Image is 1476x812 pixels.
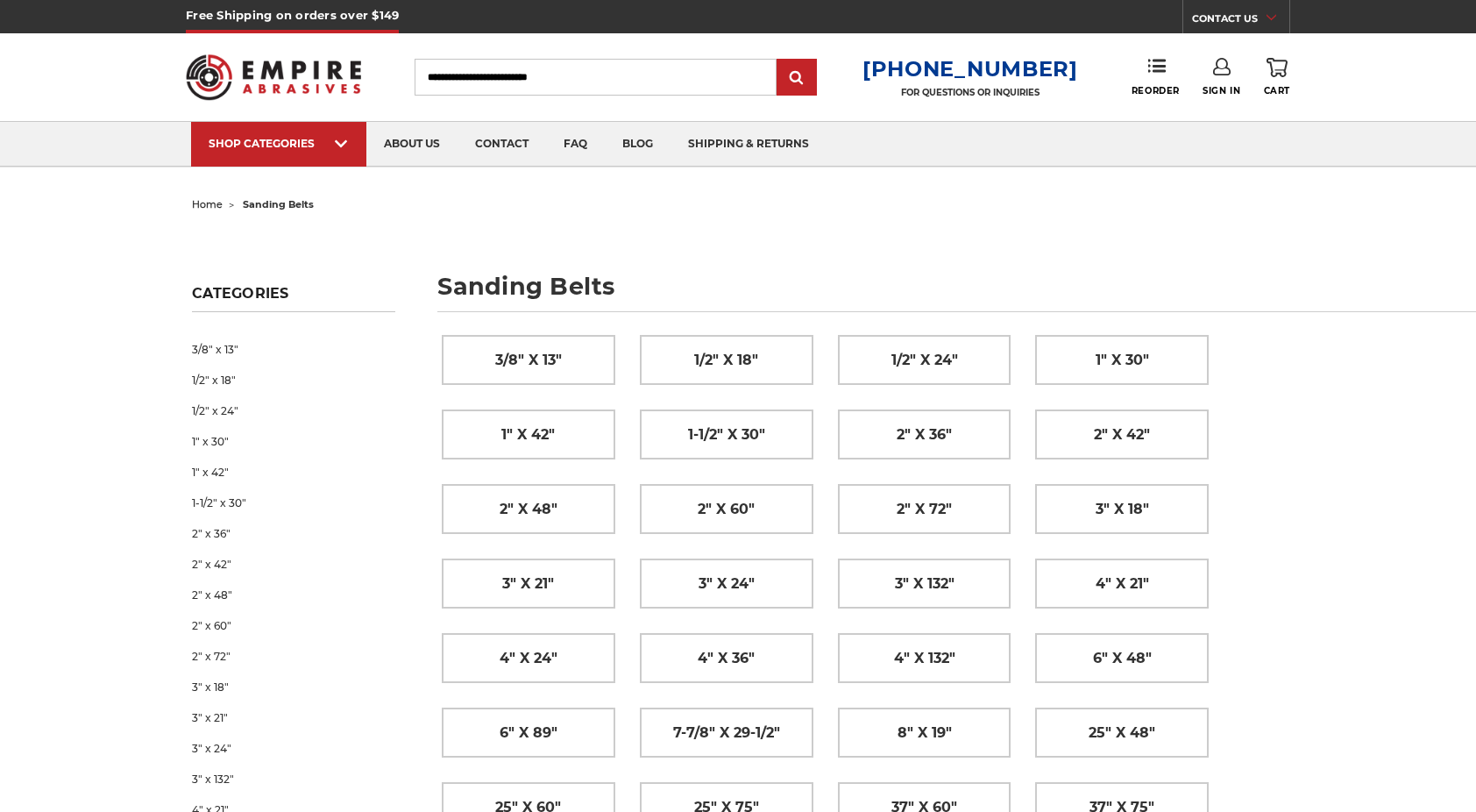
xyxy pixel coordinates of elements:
[1036,709,1208,757] a: 25" x 48"
[192,610,395,641] a: 2" x 60"
[500,718,557,748] span: 6" x 89"
[192,733,395,764] a: 3" x 24"
[192,580,395,610] a: 2" x 48"
[897,420,952,450] span: 2" x 36"
[495,345,562,375] span: 3/8" x 13"
[458,122,546,167] a: contact
[443,634,614,682] a: 4" x 24"
[1132,85,1180,96] span: Reorder
[898,718,952,748] span: 8" x 19"
[192,395,395,426] a: 1/2" x 24"
[366,122,458,167] a: about us
[192,549,395,580] a: 2" x 42"
[698,495,755,524] span: 2" x 60"
[698,644,755,673] span: 4" x 36"
[839,634,1011,682] a: 4" x 132"
[500,644,557,673] span: 4" x 24"
[443,336,614,384] a: 3/8" x 13"
[192,672,395,702] a: 3" x 18"
[895,569,954,599] span: 3" x 132"
[192,334,395,365] a: 3/8" x 13"
[192,488,395,518] a: 1-1/2" x 30"
[839,485,1011,533] a: 2" x 72"
[641,410,813,459] a: 1-1/2" x 30"
[1036,559,1208,608] a: 4" x 21"
[192,518,395,549] a: 2" x 36"
[641,709,813,757] a: 7-7/8" x 29-1/2"
[192,641,395,672] a: 2" x 72"
[500,495,557,524] span: 2" x 48"
[839,410,1011,459] a: 2" x 36"
[699,569,755,599] span: 3" x 24"
[443,559,614,608] a: 3" x 21"
[443,410,614,459] a: 1" x 42"
[209,137,349,150] div: SHOP CATEGORIES
[1264,58,1290,96] a: Cart
[1036,634,1208,682] a: 6" x 48"
[641,336,813,384] a: 1/2" x 18"
[443,485,614,533] a: 2" x 48"
[673,718,780,748] span: 7-7/8" x 29-1/2"
[192,285,395,312] h5: Categories
[839,336,1011,384] a: 1/2" x 24"
[839,709,1011,757] a: 8" x 19"
[1036,336,1208,384] a: 1" x 30"
[192,764,395,794] a: 3" x 132"
[1036,410,1208,459] a: 2" x 42"
[1096,345,1149,375] span: 1" x 30"
[779,61,814,96] input: Submit
[641,485,813,533] a: 2" x 60"
[862,87,1078,98] p: FOR QUESTIONS OR INQUIRIES
[192,426,395,457] a: 1" x 30"
[605,122,671,167] a: blog
[1089,718,1155,748] span: 25" x 48"
[501,420,555,450] span: 1" x 42"
[502,569,554,599] span: 3" x 21"
[839,559,1011,608] a: 3" x 132"
[897,495,952,524] span: 2" x 72"
[641,634,813,682] a: 4" x 36"
[688,420,765,450] span: 1-1/2" x 30"
[443,709,614,757] a: 6" x 89"
[186,43,361,111] img: Empire Abrasives
[891,345,958,375] span: 1/2" x 24"
[192,457,395,488] a: 1" x 42"
[1036,485,1208,533] a: 3" x 18"
[243,198,314,210] span: sanding belts
[641,559,813,608] a: 3" x 24"
[1093,644,1152,673] span: 6" x 48"
[192,198,223,210] a: home
[192,365,395,395] a: 1/2" x 18"
[1203,85,1240,96] span: Sign In
[546,122,605,167] a: faq
[1094,420,1150,450] span: 2" x 42"
[1096,569,1149,599] span: 4" x 21"
[1132,58,1180,96] a: Reorder
[894,644,955,673] span: 4" x 132"
[1096,495,1149,524] span: 3" x 18"
[694,345,758,375] span: 1/2" x 18"
[1192,9,1289,33] a: CONTACT US
[1264,85,1290,96] span: Cart
[671,122,827,167] a: shipping & returns
[192,702,395,733] a: 3" x 21"
[862,56,1078,82] a: [PHONE_NUMBER]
